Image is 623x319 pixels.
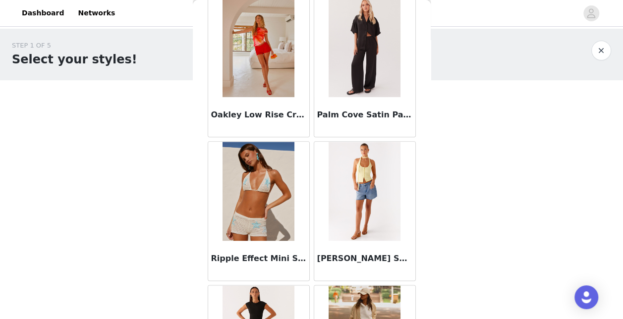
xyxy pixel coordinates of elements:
[223,142,294,241] img: Ripple Effect Mini Shorts - Ivory
[12,51,137,68] h1: Select your styles!
[72,2,121,24] a: Networks
[211,253,306,265] h3: Ripple Effect Mini Shorts - Ivory
[317,253,412,265] h3: [PERSON_NAME] Shorts - Blue
[329,142,400,241] img: Roland Denim Shorts - Blue
[317,109,412,121] h3: Palm Cove Satin Pants - Black
[211,109,306,121] h3: Oakley Low Rise Crochet Mini Shorts - Red
[16,2,70,24] a: Dashboard
[12,41,137,51] div: STEP 1 OF 5
[574,285,598,309] div: Open Intercom Messenger
[586,5,596,21] div: avatar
